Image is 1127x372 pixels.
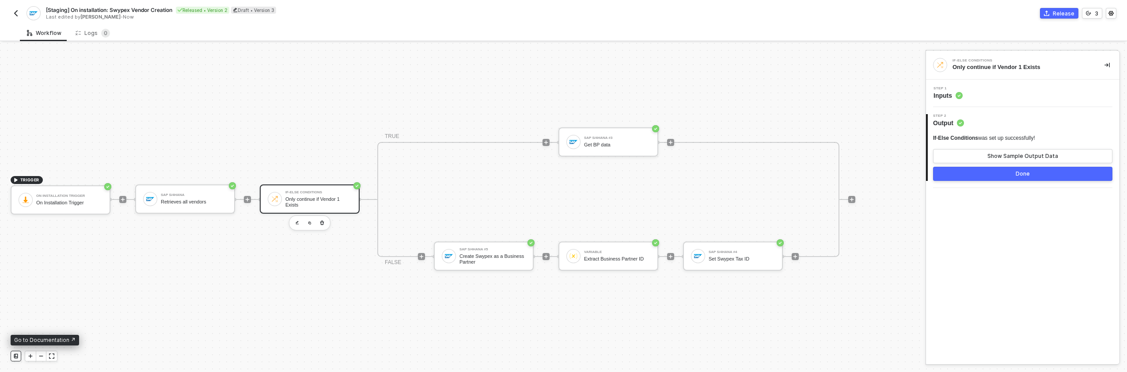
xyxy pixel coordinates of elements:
span: Output [933,119,964,127]
span: icon-play [419,254,424,259]
div: Released • Version 2 [176,7,229,14]
span: icon-play [668,254,673,259]
div: Only continue if Vendor 1 Exists [952,63,1090,71]
span: icon-play [849,197,854,202]
div: Release [1053,10,1074,17]
button: 3 [1082,8,1102,19]
span: icon-success-page [229,182,236,189]
span: If-Else Conditions [933,135,978,141]
div: SAP S/4HANA #5 [459,248,526,251]
span: icon-success-page [527,239,535,246]
span: icon-settings [1108,11,1114,16]
div: Last edited by - Now [46,14,563,20]
div: Set Swypex Tax ID [709,256,775,262]
div: Logs [76,29,110,38]
div: Retrieves all vendors [161,199,227,205]
div: Step 2Output If-Else Conditionswas set up successfully!Show Sample Output DataDone [926,114,1119,181]
span: Step 1 [933,87,963,90]
span: icon-play [120,197,125,202]
span: icon-play [543,140,549,145]
img: integration-icon [936,61,944,69]
div: 3 [1095,10,1098,17]
button: Show Sample Output Data [933,149,1112,163]
span: icon-collapse-right [1104,62,1110,68]
span: icon-play [668,140,673,145]
div: Variable [584,250,650,254]
span: icon-commerce [1044,11,1049,16]
img: icon [445,252,453,260]
div: Only continue if Vendor 1 Exists [285,196,352,207]
div: SAP S/4HANA #3 [584,136,650,140]
div: Step 1Inputs [926,87,1119,100]
span: icon-minus [38,353,44,359]
div: Get BP data [584,142,650,148]
div: FALSE [385,258,401,267]
div: Workflow [27,30,61,37]
img: copy-block [308,221,311,225]
span: [Staging] On installation: Swypex Vendor Creation [46,6,172,14]
div: If-Else Conditions [285,191,352,194]
span: icon-play [245,197,250,202]
div: Create Swypex as a Business Partner [459,253,526,265]
button: back [11,8,21,19]
span: icon-play [28,353,33,359]
span: icon-versioning [1086,11,1091,16]
img: back [12,10,19,17]
div: was set up successfully! [933,134,1035,142]
span: [PERSON_NAME] [80,14,121,20]
div: On Installation Trigger [36,200,102,206]
div: SAP S/4HANA [161,193,227,197]
div: SAP S/4HANA #4 [709,250,775,254]
button: copy-block [304,218,315,228]
div: Show Sample Output Data [987,153,1058,160]
span: Inputs [933,91,963,100]
span: Step 2 [933,114,964,118]
span: icon-play [13,177,19,183]
img: edit-cred [296,221,299,225]
sup: 0 [101,29,110,38]
span: icon-success-page [652,239,659,246]
span: icon-expand [49,353,54,359]
img: icon [271,195,279,203]
span: icon-success-page [353,182,360,189]
div: Extract Business Partner ID [584,256,650,262]
div: Go to Documentation ↗ [11,335,79,345]
img: icon [569,252,577,260]
button: Release [1040,8,1078,19]
div: On Installation Trigger [36,194,102,198]
img: integration-icon [30,9,37,17]
span: TRIGGER [20,176,39,184]
span: icon-play [793,254,798,259]
img: icon [22,196,30,204]
button: edit-cred [292,218,303,228]
div: Done [1016,170,1030,177]
span: icon-success-page [652,125,659,132]
span: icon-play [543,254,549,259]
div: If-Else Conditions [952,59,1085,62]
span: icon-edit [233,8,238,12]
img: icon [569,138,577,146]
img: icon [146,195,154,203]
span: icon-success-page [104,183,111,190]
img: icon [694,252,702,260]
div: Draft • Version 3 [231,7,276,14]
button: Done [933,167,1112,181]
div: TRUE [385,132,399,141]
span: icon-success-page [777,239,784,246]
